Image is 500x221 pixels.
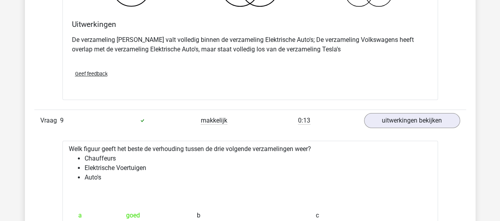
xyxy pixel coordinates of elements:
[75,71,108,77] span: Geef feedback
[40,116,60,125] span: Vraag
[298,117,310,125] span: 0:13
[72,35,428,54] p: De verzameling [PERSON_NAME] valt volledig binnen de verzameling Elektrische Auto's; De verzameli...
[60,117,64,124] span: 9
[85,173,432,182] li: Auto's
[201,117,227,125] span: makkelijk
[72,20,428,29] h4: Uitwerkingen
[85,154,432,163] li: Chauffeurs
[364,113,460,128] a: uitwerkingen bekijken
[85,163,432,173] li: Elektrische Voertuigen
